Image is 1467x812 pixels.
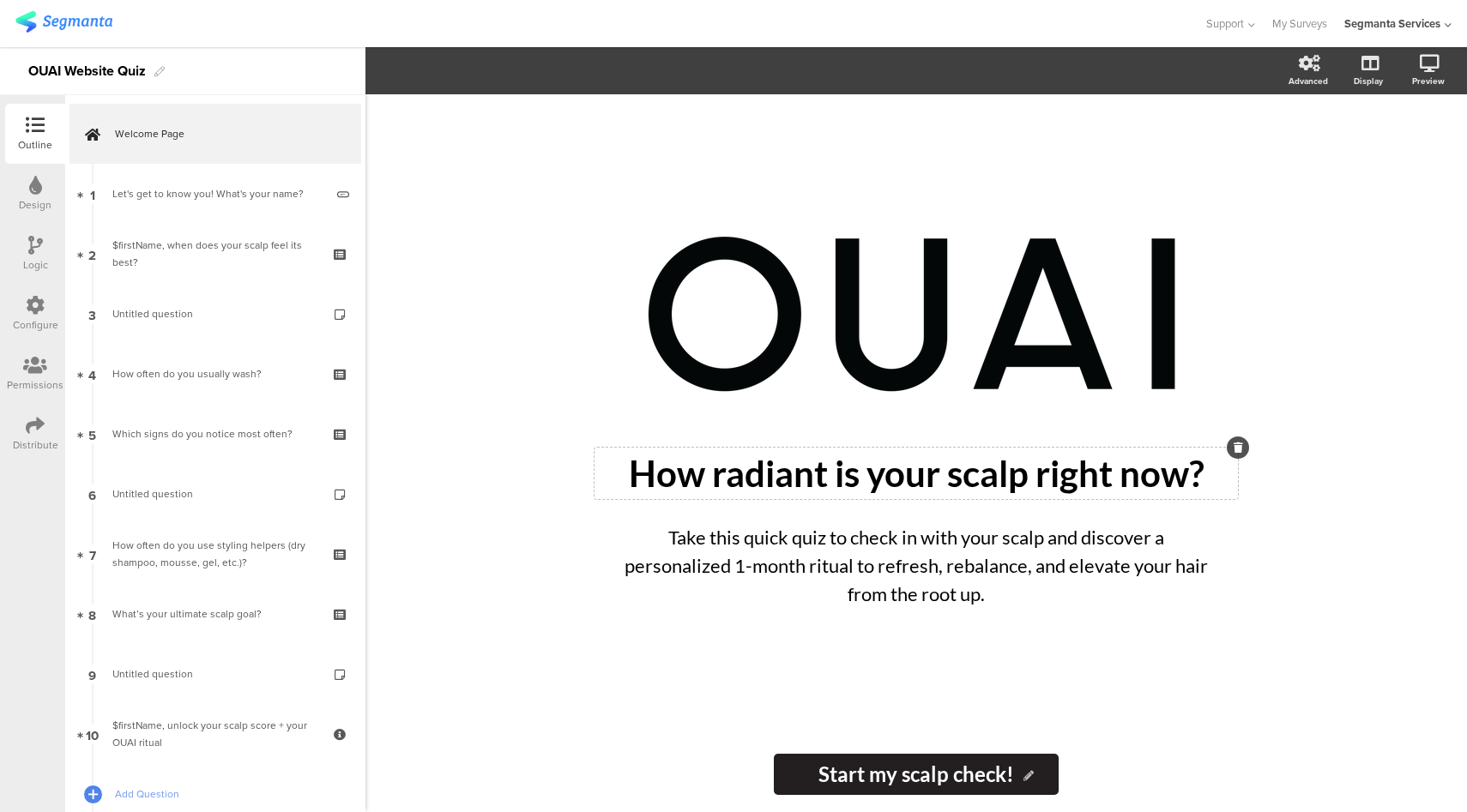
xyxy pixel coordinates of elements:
[115,125,335,142] span: Welcome Page
[774,754,1058,795] input: Start
[112,365,317,382] div: How often do you usually wash?
[1206,15,1244,32] span: Support
[112,185,324,202] div: Let's get to know you! What's your name?
[13,437,58,453] div: Distribute
[69,404,361,464] a: 5 Which signs do you notice most often?
[69,224,361,284] a: 2 $firstName, when does your scalp feel its best?
[15,11,112,33] img: segmanta logo
[112,306,193,322] span: Untitled question
[13,317,58,333] div: Configure
[69,584,361,644] a: 8 What’s your ultimate scalp goal?
[115,785,335,803] span: Add Question
[112,537,317,571] div: How often do you use styling helpers (dry shampoo, mousse, gel, etc.)?
[69,704,361,764] a: 10 $firstName, unlock your scalp score + your OUAI ritual
[89,544,96,563] span: 7
[86,725,99,743] span: 10
[88,244,96,263] span: 2
[88,604,96,623] span: 8
[112,486,193,502] span: Untitled question
[7,377,63,393] div: Permissions
[69,164,361,224] a: 1 Let's get to know you! What's your name?
[88,364,96,383] span: 4
[88,424,96,443] span: 5
[19,197,51,213] div: Design
[88,665,96,683] span: 9
[18,137,52,153] div: Outline
[28,57,146,85] div: OUAI Website Quiz
[112,666,193,682] span: Untitled question
[23,257,48,273] div: Logic
[112,425,317,442] div: Which signs do you notice most often?
[112,605,317,623] div: What’s your ultimate scalp goal?
[69,344,361,404] a: 4 How often do you usually wash?
[616,523,1216,608] p: Take this quick quiz to check in with your scalp and discover a personalized 1-month ritual to re...
[69,524,361,584] a: 7 How often do you use styling helpers (dry shampoo, mousse, gel, etc.)?
[1412,75,1445,87] div: Preview
[69,644,361,704] a: 9 Untitled question
[88,484,96,503] span: 6
[69,104,361,164] a: Welcome Page
[112,717,317,751] div: $firstName, unlock your scalp score + your OUAI ritual
[69,284,361,344] a: 3 Untitled question
[1344,15,1440,32] div: Segmanta Services
[1289,75,1328,87] div: Advanced
[1354,75,1383,87] div: Display
[112,237,317,271] div: $firstName, when does your scalp feel its best?
[88,304,96,323] span: 3
[599,452,1234,495] p: How radiant is your scalp right now?
[90,184,95,203] span: 1
[69,464,361,524] a: 6 Untitled question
